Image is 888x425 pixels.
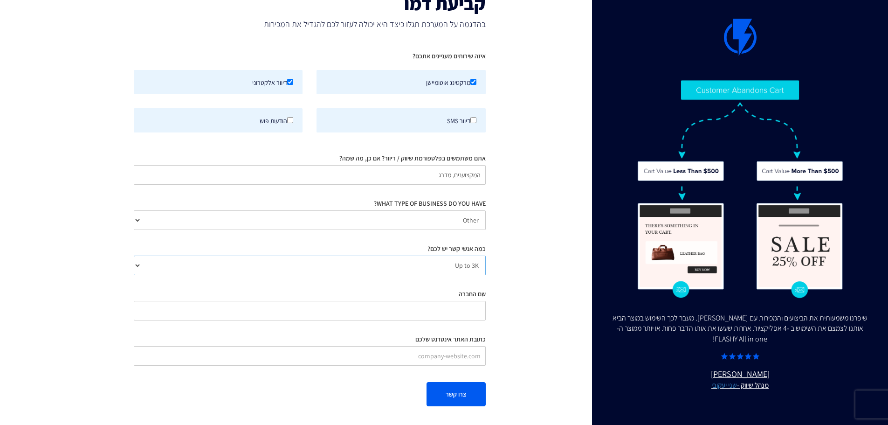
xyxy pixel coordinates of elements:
[413,51,486,61] label: איזה שירותים מעניינים אתכם?
[374,199,486,208] label: WHAT TYPE OF BUSINESS DO YOU HAVE?
[134,346,486,366] input: company-website.com
[134,18,486,30] span: בהדגמה על המערכת תגלו כיצד היא יכולה לעזור לכם להגדיל את המכירות
[611,380,869,390] small: מנהל שיווק -
[427,382,486,406] button: צרו קשר
[611,313,869,345] div: שיפרנו משמעותית את הביצועים והמכירות עם [PERSON_NAME]. מעבר לכך השימוש במוצר הביא אותנו לצמצם את ...
[470,79,476,85] input: מרקטינג אוטומיישן
[317,70,486,94] label: מרקטינג אוטומיישן
[611,368,869,390] u: [PERSON_NAME]
[339,153,486,163] label: אתם משתמשים בפלטפורמת שיווק / דיוור? אם כן, מה שמה?
[415,334,486,344] label: כתובת האתר אינטרנט שלכם
[459,289,486,299] label: שם החברה
[711,380,737,390] a: שני יעקובי
[470,117,476,123] input: דיוור SMS
[317,108,486,132] label: דיוור SMS
[287,79,293,85] input: דיוור אלקטרוני
[427,244,486,253] label: כמה אנשי קשר יש לכם?
[287,117,293,123] input: הודעות פוש
[134,108,303,132] label: הודעות פוש
[134,70,303,94] label: דיוור אלקטרוני
[637,79,844,299] img: Flashy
